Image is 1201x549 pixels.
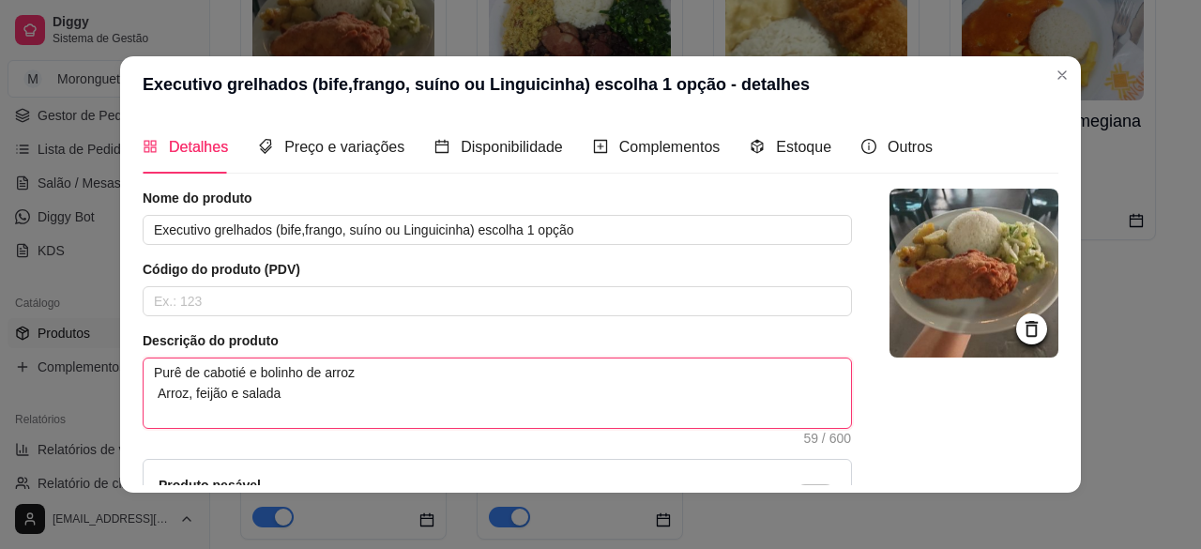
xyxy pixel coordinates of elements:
span: Disponibilidade [461,139,563,155]
input: Ex.: Hamburguer de costela [143,215,852,245]
span: code-sandbox [750,139,765,154]
article: Nome do produto [143,189,852,207]
span: tags [258,139,273,154]
textarea: Purê de cabotié e bolinho de arroz Arroz, feijão e salada [144,358,851,428]
span: Outros [888,139,933,155]
span: appstore [143,139,158,154]
span: Complementos [619,139,721,155]
header: Executivo grelhados (bife,frango, suíno ou Linguicinha) escolha 1 opção - detalhes [120,56,1081,113]
input: Ex.: 123 [143,286,852,316]
article: Código do produto (PDV) [143,260,852,279]
span: calendar [434,139,449,154]
span: Estoque [776,139,831,155]
label: Produto pesável [159,478,261,493]
button: Close [1047,60,1077,90]
img: logo da loja [889,189,1058,358]
article: Descrição do produto [143,331,852,350]
span: Preço e variações [284,139,404,155]
span: info-circle [861,139,876,154]
span: Detalhes [169,139,228,155]
span: plus-square [593,139,608,154]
